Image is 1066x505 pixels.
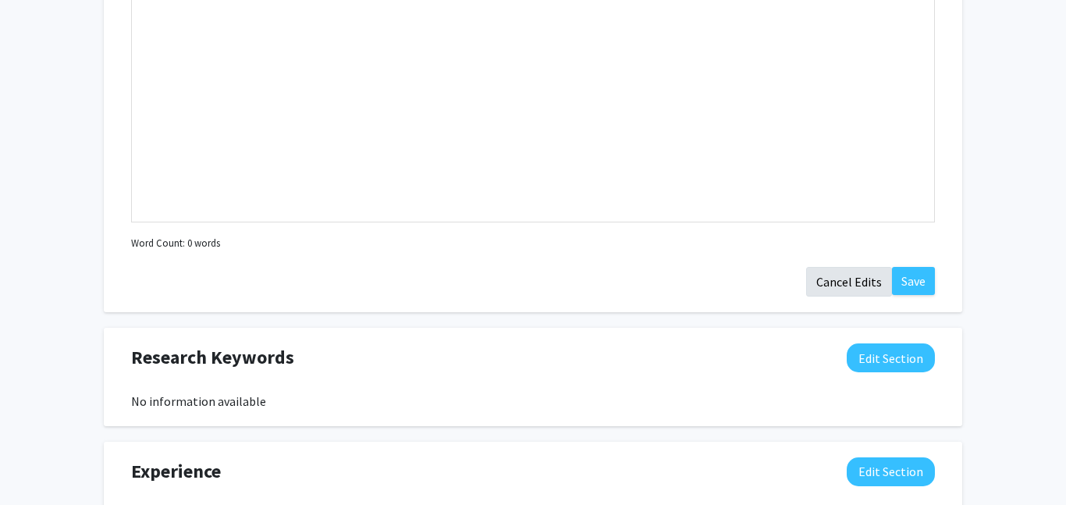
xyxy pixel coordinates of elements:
[12,435,66,493] iframe: Chat
[131,392,935,411] div: No information available
[806,267,892,297] button: Cancel Edits
[847,457,935,486] button: Edit Experience
[131,457,221,485] span: Experience
[131,236,220,251] small: Word Count: 0 words
[892,267,935,295] button: Save
[847,343,935,372] button: Edit Research Keywords
[131,343,294,372] span: Research Keywords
